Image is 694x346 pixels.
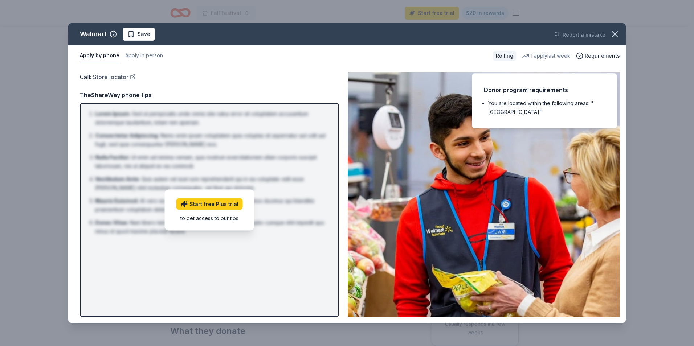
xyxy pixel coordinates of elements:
li: Quis autem vel eum iure reprehenderit qui in ea voluptate velit esse [PERSON_NAME] nihil molestia... [95,175,328,192]
span: Requirements [585,52,620,60]
li: Nemo enim ipsam voluptatem quia voluptas sit aspernatur aut odit aut fugit, sed quia consequuntur... [95,131,328,149]
span: Save [138,30,150,38]
span: Donec Vitae : [95,219,128,226]
span: Consectetur Adipiscing : [95,132,159,139]
button: Save [123,28,155,41]
div: TheShareWay phone tips [80,90,339,100]
button: Apply in person [125,48,163,63]
div: 1 apply last week [522,52,570,60]
span: Mauris Euismod : [95,198,139,204]
li: At vero eos et accusamus et iusto odio dignissimos ducimus qui blanditiis praesentium voluptatum ... [95,197,328,214]
button: Requirements [576,52,620,60]
div: Walmart [80,28,107,40]
span: Vestibulum Ante : [95,176,140,182]
button: Report a mistake [554,30,605,39]
span: Lorem Ipsum : [95,111,131,117]
button: Apply by phone [80,48,119,63]
div: Donor program requirements [484,85,605,95]
img: Image for Walmart [348,72,620,317]
span: Nulla Facilisi : [95,154,130,160]
li: Ut enim ad minima veniam, quis nostrum exercitationem ullam corporis suscipit laboriosam, nisi ut... [95,153,328,170]
li: You are located within the following areas: "[GEOGRAPHIC_DATA]" [488,99,605,116]
div: to get access to our tips [176,214,243,222]
li: Sed ut perspiciatis unde omnis iste natus error sit voluptatem accusantium doloremque laudantium,... [95,110,328,127]
a: Start free Plus trial [176,198,243,210]
li: Nam libero tempore, cum soluta nobis est eligendi optio cumque nihil impedit quo minus id quod ma... [95,218,328,236]
div: Rolling [493,51,516,61]
div: Call : [80,72,339,82]
a: Store locator [93,72,136,82]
